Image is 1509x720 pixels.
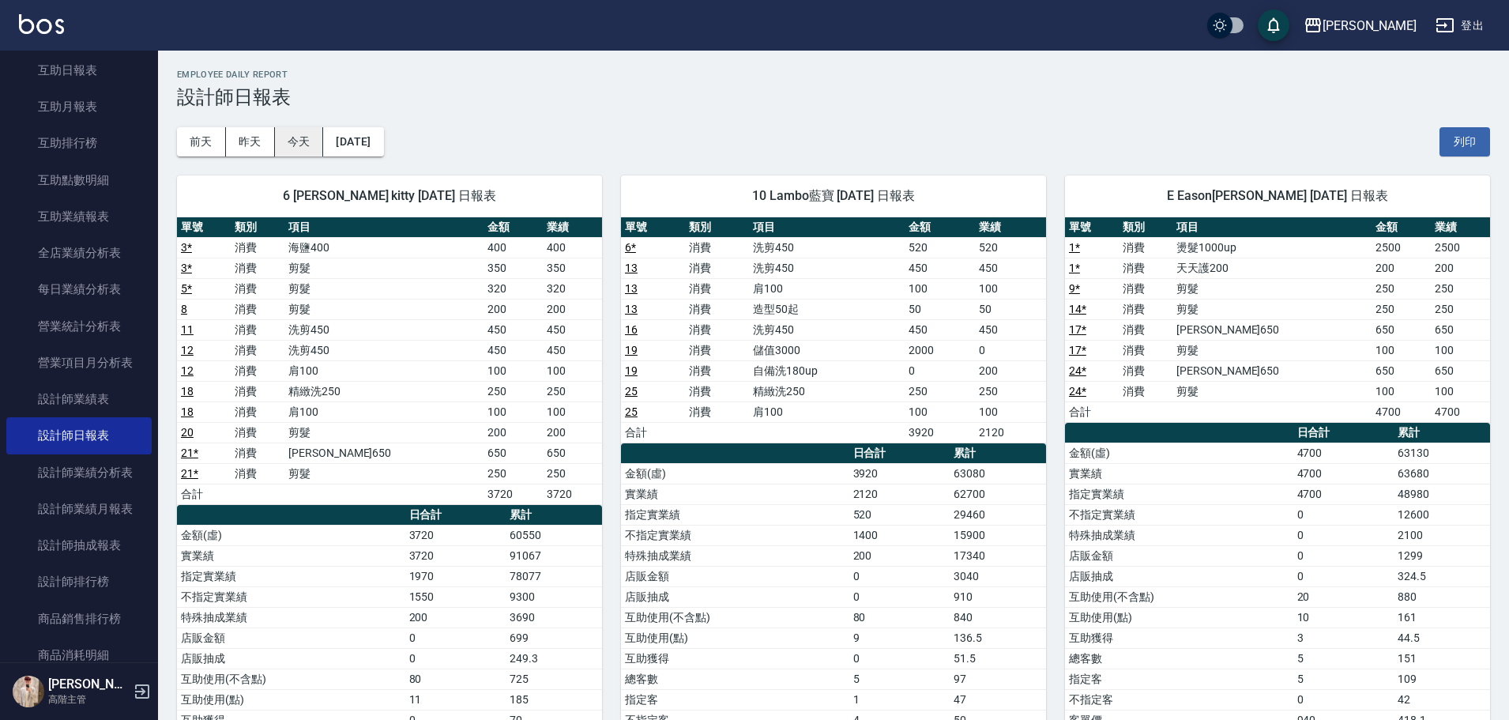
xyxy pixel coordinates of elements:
td: 136.5 [950,628,1046,648]
td: 互助使用(點) [621,628,849,648]
td: 剪髮 [1172,340,1372,360]
a: 設計師排行榜 [6,564,152,600]
td: 4700 [1293,443,1394,463]
td: 燙髮1000up [1172,237,1372,258]
td: 0 [905,360,976,381]
td: 金額(虛) [1065,443,1293,463]
td: 15900 [950,525,1046,545]
td: 4700 [1372,401,1431,422]
h2: Employee Daily Report [177,70,1490,80]
td: 消費 [231,299,284,319]
td: 合計 [1065,401,1119,422]
td: 消費 [685,340,749,360]
td: 合計 [177,484,231,504]
td: 剪髮 [1172,381,1372,401]
a: 互助月報表 [6,89,152,125]
span: 6 [PERSON_NAME] kitty [DATE] 日報表 [196,188,583,204]
td: 互助使用(不含點) [1065,586,1293,607]
td: 5 [849,669,950,689]
td: 剪髮 [284,463,484,484]
td: 0 [405,648,506,669]
td: 0 [849,566,950,586]
td: 剪髮 [1172,278,1372,299]
td: 200 [1372,258,1431,278]
td: 910 [950,586,1046,607]
td: 消費 [231,360,284,381]
button: 前天 [177,127,226,156]
td: 消費 [1119,258,1172,278]
td: 450 [484,319,543,340]
td: 消費 [231,463,284,484]
td: 5 [1293,669,1394,689]
td: 63130 [1394,443,1490,463]
td: 實業績 [177,545,405,566]
td: 400 [484,237,543,258]
td: 91067 [506,545,602,566]
td: 消費 [231,258,284,278]
td: 消費 [685,278,749,299]
td: 0 [1293,525,1394,545]
td: 51.5 [950,648,1046,669]
td: 2500 [1372,237,1431,258]
a: 設計師抽成報表 [6,527,152,564]
td: 1400 [849,525,950,545]
td: 2000 [905,340,976,360]
td: 10 [1293,607,1394,628]
td: 互助獲得 [621,648,849,669]
td: 不指定實業績 [177,586,405,607]
td: 精緻洗250 [284,381,484,401]
td: 324.5 [1394,566,1490,586]
td: 200 [543,422,602,443]
td: 100 [975,401,1046,422]
td: 0 [849,648,950,669]
a: 12 [181,364,194,377]
td: 消費 [685,237,749,258]
a: 11 [181,323,194,336]
a: 設計師業績月報表 [6,491,152,527]
td: 消費 [1119,237,1172,258]
td: 特殊抽成業績 [1065,525,1293,545]
td: 儲值3000 [749,340,904,360]
td: 肩100 [284,401,484,422]
td: 3920 [849,463,950,484]
td: 650 [1431,319,1490,340]
td: 消費 [1119,299,1172,319]
td: 不指定實業績 [621,525,849,545]
td: 11 [405,689,506,710]
td: 250 [543,381,602,401]
button: 昨天 [226,127,275,156]
td: 剪髮 [284,422,484,443]
td: 60550 [506,525,602,545]
td: 650 [1372,360,1431,381]
td: 消費 [685,258,749,278]
button: [PERSON_NAME] [1297,9,1423,42]
td: 指定實業績 [1065,484,1293,504]
td: 450 [975,258,1046,278]
td: 消費 [685,319,749,340]
td: 3720 [405,525,506,545]
td: 200 [849,545,950,566]
td: 剪髮 [284,299,484,319]
td: 62700 [950,484,1046,504]
td: 200 [975,360,1046,381]
td: 151 [1394,648,1490,669]
a: 13 [625,303,638,315]
th: 日合計 [405,505,506,526]
td: 合計 [621,422,685,443]
td: 消費 [1119,319,1172,340]
td: 3920 [905,422,976,443]
th: 金額 [905,217,976,238]
td: 63680 [1394,463,1490,484]
a: 8 [181,303,187,315]
td: 100 [1372,340,1431,360]
a: 互助點數明細 [6,162,152,198]
td: 100 [1431,381,1490,401]
td: 海鹽400 [284,237,484,258]
td: 店販金額 [1065,545,1293,566]
td: 249.3 [506,648,602,669]
td: 店販金額 [621,566,849,586]
td: 2120 [975,422,1046,443]
td: 3690 [506,607,602,628]
td: 100 [905,278,976,299]
td: 肩100 [284,360,484,381]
